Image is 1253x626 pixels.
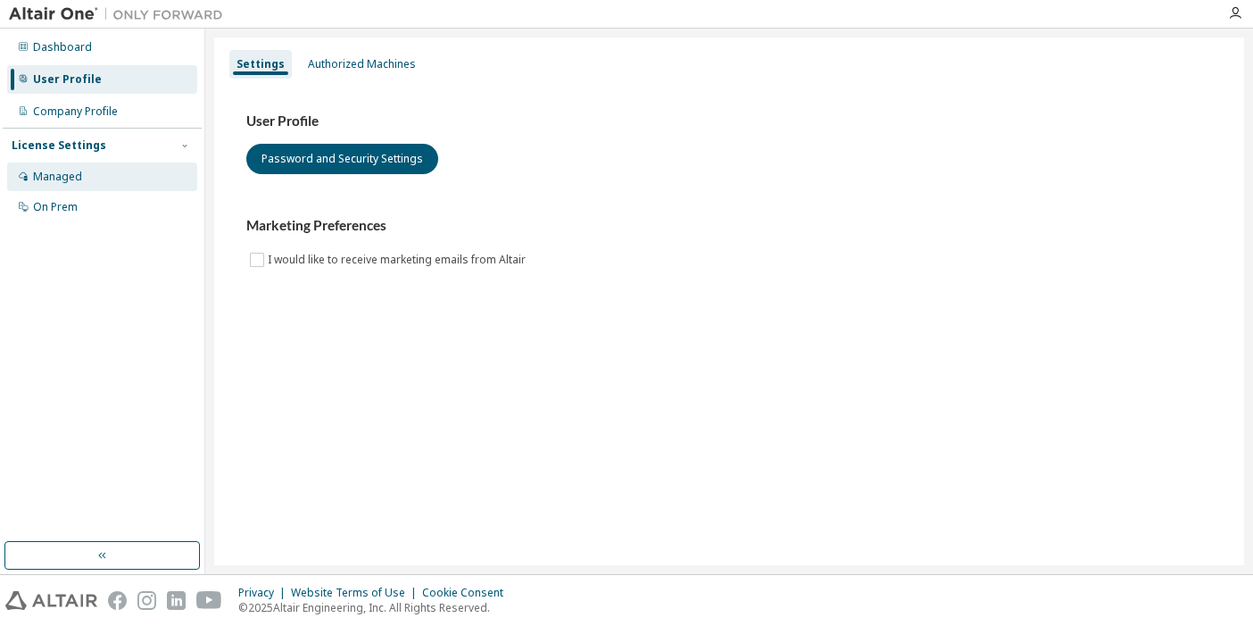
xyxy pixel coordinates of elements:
img: altair_logo.svg [5,591,97,610]
p: © 2025 Altair Engineering, Inc. All Rights Reserved. [238,600,514,615]
img: Altair One [9,5,232,23]
img: youtube.svg [196,591,222,610]
div: Settings [236,57,285,71]
label: I would like to receive marketing emails from Altair [268,249,529,271]
div: Privacy [238,586,291,600]
div: On Prem [33,200,78,214]
div: Cookie Consent [422,586,514,600]
div: Managed [33,170,82,184]
div: Website Terms of Use [291,586,422,600]
div: License Settings [12,138,106,153]
div: Authorized Machines [308,57,416,71]
img: facebook.svg [108,591,127,610]
button: Password and Security Settings [246,144,438,174]
div: Dashboard [33,40,92,54]
h3: User Profile [246,113,1212,130]
img: instagram.svg [137,591,156,610]
h3: Marketing Preferences [246,217,1212,235]
img: linkedin.svg [167,591,186,610]
div: Company Profile [33,104,118,119]
div: User Profile [33,72,102,87]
